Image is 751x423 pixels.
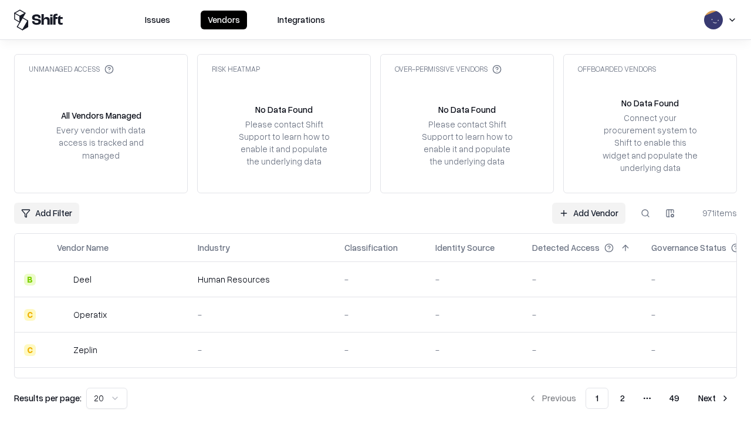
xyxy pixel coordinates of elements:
[578,64,656,74] div: Offboarded Vendors
[57,309,69,321] img: Operatix
[57,274,69,286] img: Deel
[198,273,326,286] div: Human Resources
[621,97,679,109] div: No Data Found
[57,344,69,356] img: Zeplin
[532,308,632,321] div: -
[57,241,109,254] div: Vendor Name
[24,274,36,286] div: B
[24,344,36,356] div: C
[344,241,398,254] div: Classification
[611,388,634,409] button: 2
[344,273,417,286] div: -
[61,109,141,122] div: All Vendors Managed
[601,112,699,174] div: Connect your procurement system to Shift to enable this widget and populate the underlying data
[532,273,632,286] div: -
[532,344,632,356] div: -
[235,118,333,168] div: Please contact Shift Support to learn how to enable it and populate the underlying data
[73,273,92,286] div: Deel
[418,118,516,168] div: Please contact Shift Support to learn how to enable it and populate the underlying data
[651,241,726,254] div: Governance Status
[660,388,689,409] button: 49
[586,388,608,409] button: 1
[435,273,513,286] div: -
[52,124,150,161] div: Every vendor with data access is tracked and managed
[344,344,417,356] div: -
[201,11,247,29] button: Vendors
[344,308,417,321] div: -
[435,241,495,254] div: Identity Source
[212,64,260,74] div: Risk Heatmap
[29,64,114,74] div: Unmanaged Access
[198,344,326,356] div: -
[73,344,97,356] div: Zeplin
[73,308,107,321] div: Operatix
[690,207,737,219] div: 971 items
[532,241,600,254] div: Detected Access
[435,344,513,356] div: -
[138,11,177,29] button: Issues
[24,309,36,321] div: C
[270,11,332,29] button: Integrations
[691,388,737,409] button: Next
[14,392,82,404] p: Results per page:
[255,103,313,116] div: No Data Found
[198,308,326,321] div: -
[198,241,230,254] div: Industry
[395,64,502,74] div: Over-Permissive Vendors
[552,203,625,224] a: Add Vendor
[14,203,79,224] button: Add Filter
[438,103,496,116] div: No Data Found
[521,388,737,409] nav: pagination
[435,308,513,321] div: -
